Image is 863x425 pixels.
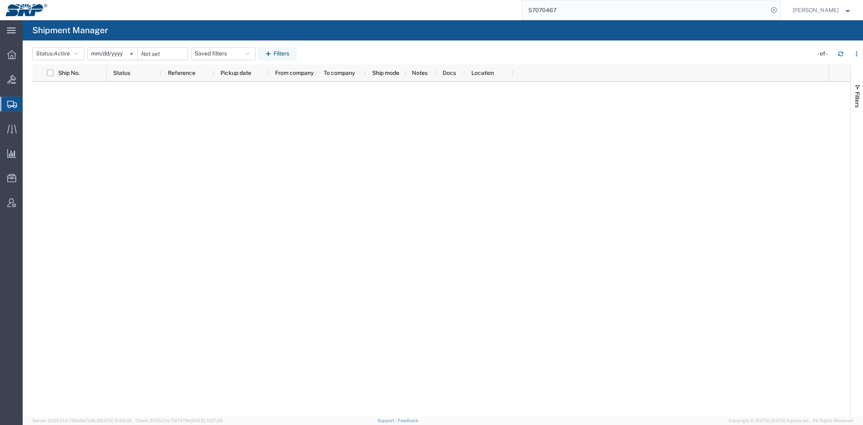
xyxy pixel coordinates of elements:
[729,417,853,424] span: Copyright © [DATE]-[DATE] Agistix Inc., All Rights Reserved
[136,418,223,423] span: Client: 2025.21.0-7d7479b
[412,70,428,76] span: Notes
[191,418,223,423] span: [DATE] 11:37:29
[792,5,852,15] button: [PERSON_NAME]
[221,70,251,76] span: Pickup date
[259,47,297,60] button: Filters
[372,70,399,76] span: Ship mode
[443,70,456,76] span: Docs
[54,50,70,57] span: Active
[6,4,47,16] img: logo
[191,47,256,60] button: Saved filters
[854,92,861,108] span: Filters
[58,70,80,76] span: Ship No.
[793,6,839,15] span: Marissa Camacho
[275,70,314,76] span: From company
[99,418,132,423] span: [DATE] 10:09:35
[32,20,108,40] h4: Shipment Manager
[522,0,768,20] input: Search for shipment number, reference number
[168,70,195,76] span: Reference
[377,418,398,423] a: Support
[138,48,188,60] input: Not set
[88,48,138,60] input: Not set
[32,47,85,60] button: Status:Active
[398,418,418,423] a: Feedback
[113,70,130,76] span: Status
[324,70,355,76] span: To company
[471,70,494,76] span: Location
[817,49,831,58] div: - of -
[32,418,132,423] span: Server: 2025.21.0-769a9a7b8c3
